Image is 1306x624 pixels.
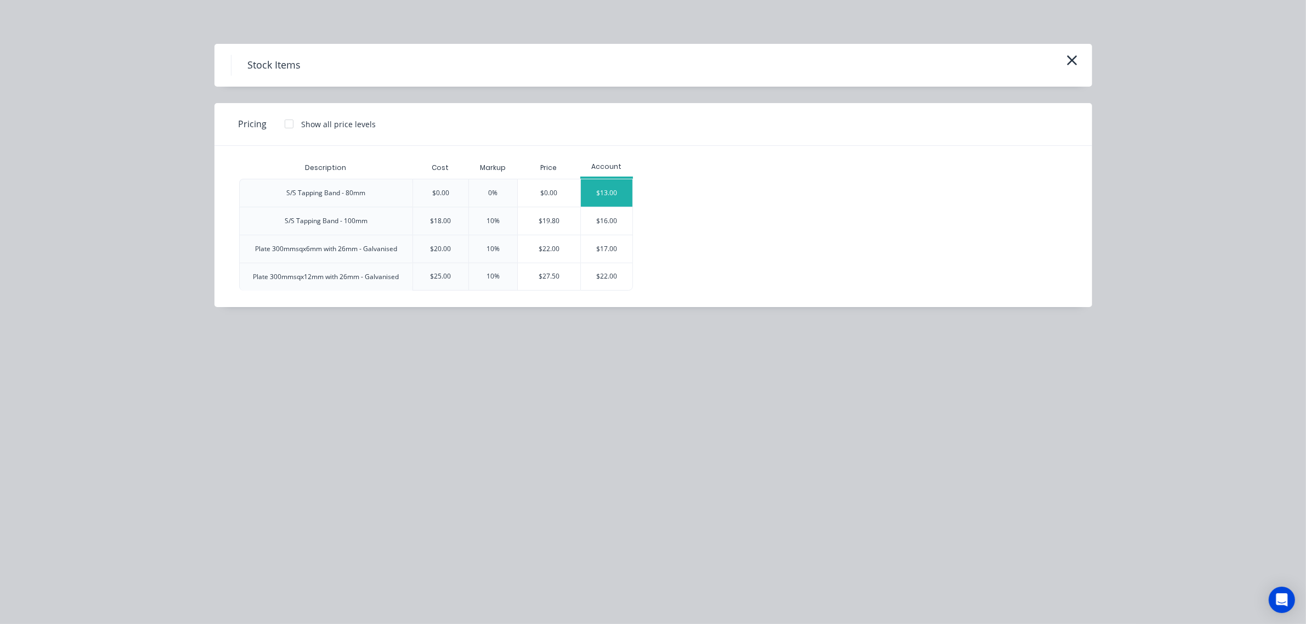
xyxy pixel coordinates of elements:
div: $22.00 [518,235,580,263]
div: 10% [487,216,500,226]
div: Markup [468,157,517,179]
span: Pricing [239,117,267,131]
div: S/S Tapping Band - 80mm [286,188,365,198]
div: Account [580,162,633,172]
div: $18.00 [431,216,451,226]
div: Description [296,154,355,181]
div: $22.00 [581,263,632,290]
div: 10% [487,244,500,254]
div: Price [517,157,580,179]
div: 0% [489,188,498,198]
div: $0.00 [518,179,580,207]
div: $25.00 [431,271,451,281]
div: Cost [412,157,468,179]
div: S/S Tapping Band - 100mm [285,216,368,226]
div: Plate 300mmsqx12mm with 26mm - Galvanised [253,272,399,282]
div: $27.50 [518,263,580,290]
div: Show all price levels [302,118,376,130]
div: $19.80 [518,207,580,235]
h4: Stock Items [231,55,318,76]
div: $16.00 [581,207,632,235]
div: 10% [487,271,500,281]
div: $0.00 [432,188,449,198]
div: Open Intercom Messenger [1269,587,1295,613]
div: $17.00 [581,235,632,263]
div: $13.00 [581,179,632,207]
div: Plate 300mmsqx6mm with 26mm - Galvanised [255,244,397,254]
div: $20.00 [431,244,451,254]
